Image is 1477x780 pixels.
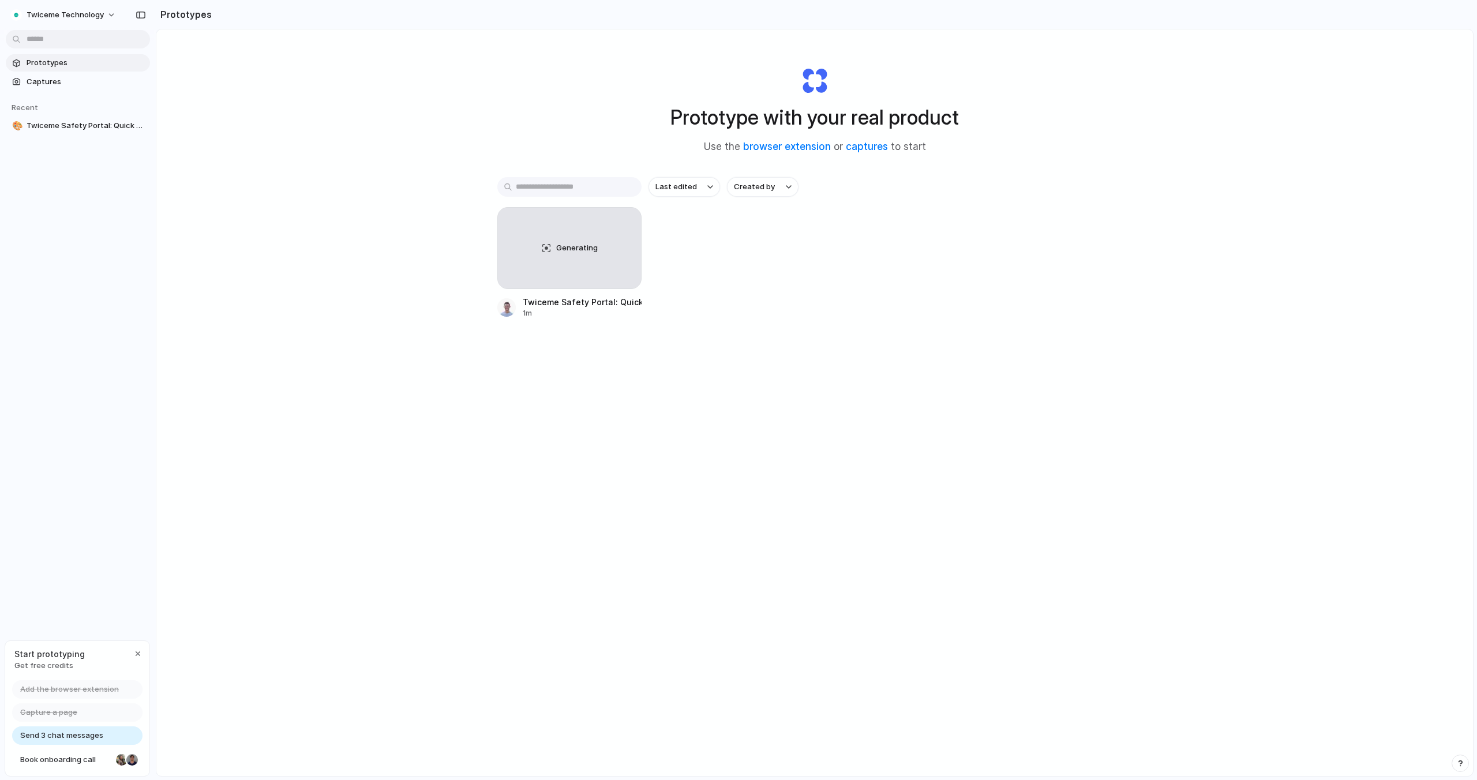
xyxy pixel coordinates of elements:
[115,753,129,767] div: Nicole Kubica
[125,753,139,767] div: Christian Iacullo
[523,296,642,308] div: Twiceme Safety Portal: Quick Filter Bar
[727,177,799,197] button: Created by
[20,707,77,718] span: Capture a page
[6,6,122,24] button: Twiceme Technology
[20,684,119,695] span: Add the browser extension
[846,141,888,152] a: captures
[12,119,20,133] div: 🎨
[20,754,111,766] span: Book onboarding call
[10,120,22,132] button: 🎨
[497,207,642,318] a: GeneratingTwiceme Safety Portal: Quick Filter Bar1m
[655,181,697,193] span: Last edited
[27,76,145,88] span: Captures
[27,9,104,21] span: Twiceme Technology
[556,242,598,254] span: Generating
[12,103,38,112] span: Recent
[6,73,150,91] a: Captures
[743,141,831,152] a: browser extension
[523,308,642,318] div: 1m
[14,648,85,660] span: Start prototyping
[27,57,145,69] span: Prototypes
[14,660,85,672] span: Get free credits
[27,120,145,132] span: Twiceme Safety Portal: Quick Filter Bar
[704,140,926,155] span: Use the or to start
[156,7,212,21] h2: Prototypes
[734,181,775,193] span: Created by
[670,102,959,133] h1: Prototype with your real product
[6,117,150,134] a: 🎨Twiceme Safety Portal: Quick Filter Bar
[6,54,150,72] a: Prototypes
[12,751,143,769] a: Book onboarding call
[20,730,103,741] span: Send 3 chat messages
[648,177,720,197] button: Last edited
